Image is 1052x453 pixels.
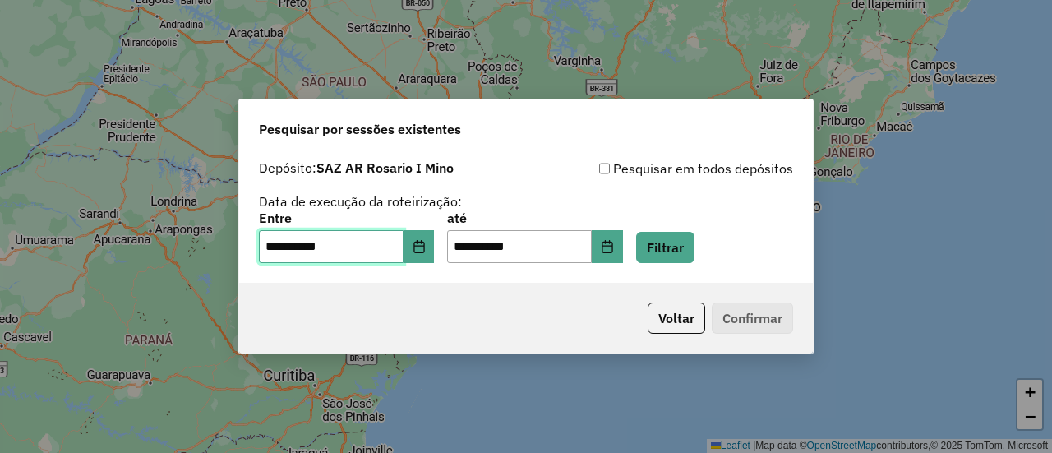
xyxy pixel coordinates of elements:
label: Depósito: [259,158,454,178]
label: até [447,208,622,228]
strong: SAZ AR Rosario I Mino [316,159,454,176]
label: Entre [259,208,434,228]
button: Choose Date [404,230,435,263]
span: Pesquisar por sessões existentes [259,119,461,139]
label: Data de execução da roteirização: [259,192,462,211]
div: Pesquisar em todos depósitos [526,159,793,178]
button: Choose Date [592,230,623,263]
button: Filtrar [636,232,694,263]
button: Voltar [648,303,705,334]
